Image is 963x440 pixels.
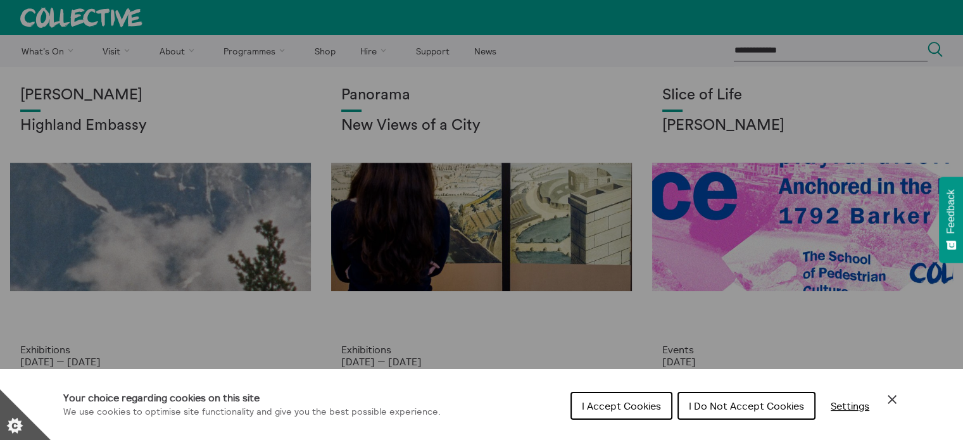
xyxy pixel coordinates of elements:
h1: Your choice regarding cookies on this site [63,390,441,405]
span: Feedback [945,189,957,234]
span: Settings [831,399,869,412]
button: I Accept Cookies [570,392,672,420]
button: Settings [821,393,879,418]
button: I Do Not Accept Cookies [677,392,815,420]
span: I Do Not Accept Cookies [689,399,804,412]
span: I Accept Cookies [582,399,661,412]
p: We use cookies to optimise site functionality and give you the best possible experience. [63,405,441,419]
button: Feedback - Show survey [939,177,963,263]
button: Close Cookie Control [884,392,900,407]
